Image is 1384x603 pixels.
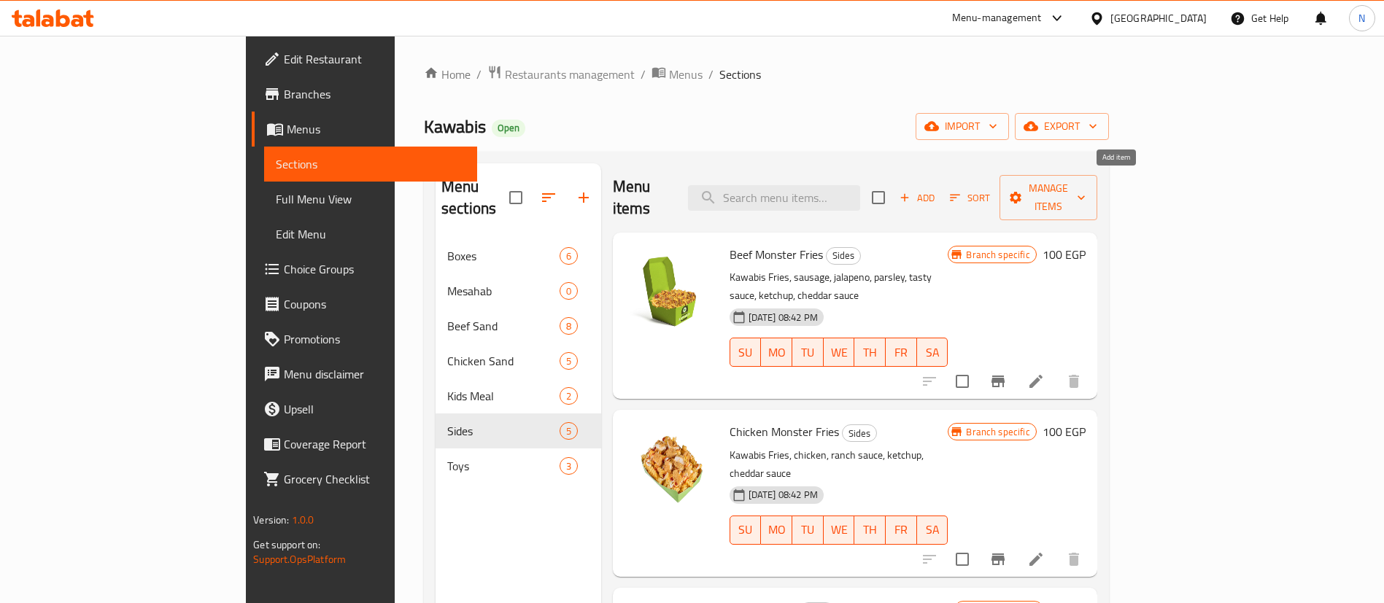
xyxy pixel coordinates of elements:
div: Mesahab0 [436,273,601,308]
span: SA [923,519,943,540]
span: Menus [287,120,465,138]
span: Sides [447,422,560,440]
h2: Menu items [613,176,670,219]
span: Sides [843,425,876,442]
span: MO [767,342,786,363]
button: SA [917,516,948,545]
span: FR [892,342,911,363]
span: Kids Meal [447,387,560,405]
div: items [560,247,578,265]
div: Menu-management [952,9,1042,27]
span: Select section [863,182,894,213]
span: Sides [827,247,860,264]
span: Sections [719,66,761,83]
a: Branches [252,77,477,112]
button: WE [824,338,855,367]
span: SA [923,342,943,363]
a: Edit menu item [1027,373,1045,390]
span: Add [897,190,937,206]
span: TU [798,519,818,540]
div: items [560,387,578,405]
span: Beef Monster Fries [730,244,823,265]
span: Beef Sand [447,317,560,335]
button: TU [792,516,824,545]
span: SU [736,519,756,540]
span: import [927,117,997,136]
a: Coverage Report [252,427,477,462]
button: delete [1056,364,1091,399]
span: Chicken Sand [447,352,560,370]
button: MO [761,516,792,545]
a: Grocery Checklist [252,462,477,497]
span: WE [830,342,849,363]
span: Chicken Monster Fries [730,421,839,443]
div: Beef Sand8 [436,308,601,343]
span: Open [492,122,525,134]
p: Kawabis Fries, chicken, ranch sauce, ketchup, cheddar sauce [730,446,948,483]
span: Menus [669,66,703,83]
a: Edit Restaurant [252,42,477,77]
div: Boxes6 [436,238,601,273]
h6: 100 EGP [1043,244,1086,265]
span: Select to update [947,544,978,575]
input: search [688,185,860,211]
span: TH [860,519,880,540]
a: Restaurants management [487,65,635,84]
li: / [708,66,714,83]
div: [GEOGRAPHIC_DATA] [1110,10,1207,26]
span: Promotions [284,330,465,348]
span: export [1027,117,1097,136]
a: Edit menu item [1027,551,1045,568]
button: MO [761,338,792,367]
span: Sort [950,190,990,206]
div: items [560,352,578,370]
span: N [1358,10,1365,26]
span: Menu disclaimer [284,365,465,383]
span: MO [767,519,786,540]
div: items [560,457,578,475]
span: Coverage Report [284,435,465,453]
a: Full Menu View [264,182,477,217]
div: Sides [842,424,877,442]
button: FR [886,338,917,367]
button: SU [730,516,762,545]
div: Boxes [447,247,560,265]
span: WE [830,519,849,540]
button: Add section [566,180,601,215]
div: items [560,282,578,300]
button: SA [917,338,948,367]
li: / [476,66,482,83]
button: SU [730,338,762,367]
a: Promotions [252,322,477,357]
span: Get support on: [253,535,320,554]
button: Sort [946,187,994,209]
span: Grocery Checklist [284,470,465,488]
span: [DATE] 08:42 PM [743,311,824,324]
span: 2 [560,389,577,403]
button: Add [894,187,940,209]
span: Version: [253,510,289,529]
span: Edit Menu [276,225,465,243]
span: Toys [447,457,560,475]
span: Branch specific [960,248,1035,262]
img: Chicken Monster Fries [625,421,718,515]
button: Branch-specific-item [981,364,1016,399]
button: TH [854,516,886,545]
h6: 100 EGP [1043,421,1086,442]
span: [DATE] 08:42 PM [743,488,824,502]
div: Kids Meal2 [436,378,601,413]
span: Upsell [284,400,465,418]
span: Restaurants management [505,66,635,83]
div: Toys3 [436,448,601,483]
button: TH [854,338,886,367]
span: FR [892,519,911,540]
div: Open [492,120,525,137]
span: Select all sections [500,182,531,213]
span: Mesahab [447,282,560,300]
span: Manage items [1011,179,1086,216]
